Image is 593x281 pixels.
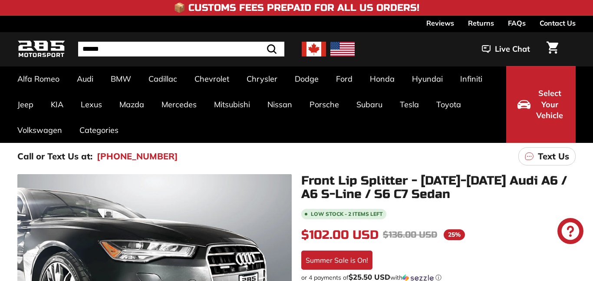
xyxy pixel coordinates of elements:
[72,92,111,117] a: Lexus
[383,229,437,240] span: $136.00 USD
[97,150,178,163] a: [PHONE_NUMBER]
[540,16,576,30] a: Contact Us
[205,92,259,117] a: Mitsubishi
[535,88,564,121] span: Select Your Vehicle
[9,117,71,143] a: Volkswagen
[17,150,92,163] p: Call or Text Us at:
[9,92,42,117] a: Jeep
[153,92,205,117] a: Mercedes
[17,39,65,60] img: Logo_285_Motorsport_areodynamics_components
[78,42,284,56] input: Search
[538,150,569,163] p: Text Us
[495,43,530,55] span: Live Chat
[301,228,379,242] span: $102.00 USD
[102,66,140,92] a: BMW
[444,229,465,240] span: 25%
[428,92,470,117] a: Toyota
[311,212,383,217] span: Low stock - 2 items left
[301,174,576,201] h1: Front Lip Splitter - [DATE]-[DATE] Audi A6 / A6 S-Line / S6 C7 Sedan
[301,251,372,270] div: Summer Sale is On!
[71,117,127,143] a: Categories
[68,66,102,92] a: Audi
[174,3,419,13] h4: 📦 Customs Fees Prepaid for All US Orders!
[508,16,526,30] a: FAQs
[518,147,576,165] a: Text Us
[286,66,327,92] a: Dodge
[361,66,403,92] a: Honda
[301,92,348,117] a: Porsche
[348,92,391,117] a: Subaru
[403,66,451,92] a: Hyundai
[506,66,576,143] button: Select Your Vehicle
[238,66,286,92] a: Chrysler
[327,66,361,92] a: Ford
[186,66,238,92] a: Chevrolet
[391,92,428,117] a: Tesla
[111,92,153,117] a: Mazda
[541,34,563,64] a: Cart
[471,38,541,60] button: Live Chat
[468,16,494,30] a: Returns
[9,66,68,92] a: Alfa Romeo
[140,66,186,92] a: Cadillac
[555,218,586,246] inbox-online-store-chat: Shopify online store chat
[42,92,72,117] a: KIA
[259,92,301,117] a: Nissan
[451,66,491,92] a: Infiniti
[426,16,454,30] a: Reviews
